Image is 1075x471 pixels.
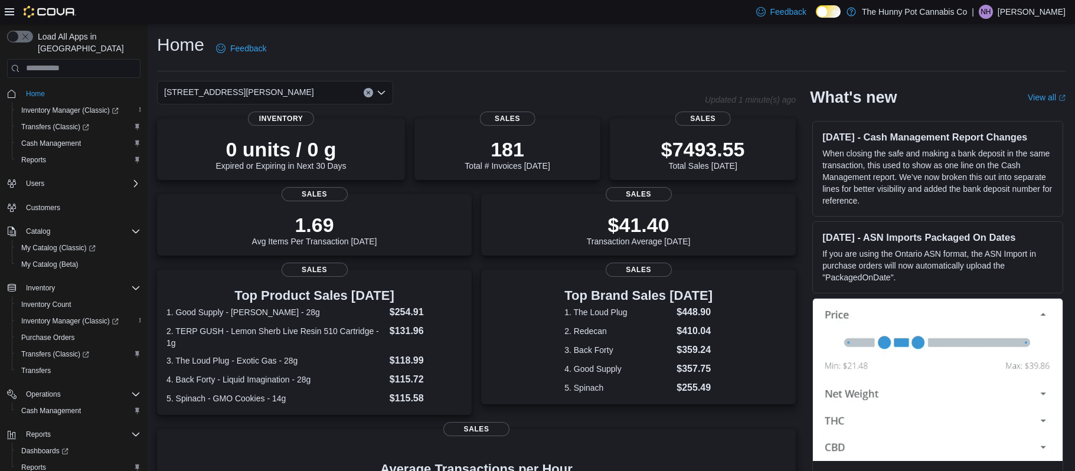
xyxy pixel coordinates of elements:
[17,347,140,361] span: Transfers (Classic)
[465,138,550,171] div: Total # Invoices [DATE]
[12,313,145,329] a: Inventory Manager (Classic)
[21,427,140,441] span: Reports
[17,136,140,151] span: Cash Management
[17,257,83,272] a: My Catalog (Beta)
[164,85,314,99] span: [STREET_ADDRESS][PERSON_NAME]
[17,331,140,345] span: Purchase Orders
[282,263,348,277] span: Sales
[33,31,140,54] span: Load All Apps in [GEOGRAPHIC_DATA]
[21,281,140,295] span: Inventory
[822,148,1053,207] p: When closing the safe and making a bank deposit in the same transaction, this used to show as one...
[1028,93,1066,102] a: View allExternal link
[564,363,672,375] dt: 4. Good Supply
[21,406,81,416] span: Cash Management
[252,213,377,237] p: 1.69
[252,213,377,246] div: Avg Items Per Transaction [DATE]
[21,387,140,401] span: Operations
[21,176,140,191] span: Users
[606,263,672,277] span: Sales
[979,5,993,19] div: Nathan Horner
[21,260,79,269] span: My Catalog (Beta)
[564,325,672,337] dt: 2. Redecan
[2,223,145,240] button: Catalog
[12,296,145,313] button: Inventory Count
[364,88,373,97] button: Clear input
[2,85,145,102] button: Home
[17,364,140,378] span: Transfers
[21,139,81,148] span: Cash Management
[12,240,145,256] a: My Catalog (Classic)
[377,88,386,97] button: Open list of options
[677,343,713,357] dd: $359.24
[390,391,462,405] dd: $115.58
[157,33,204,57] h1: Home
[21,86,140,101] span: Home
[390,305,462,319] dd: $254.91
[21,446,68,456] span: Dashboards
[17,103,140,117] span: Inventory Manager (Classic)
[822,248,1053,283] p: If you are using the Ontario ASN format, the ASN Import in purchase orders will now automatically...
[26,227,50,236] span: Catalog
[17,404,86,418] a: Cash Management
[17,120,140,134] span: Transfers (Classic)
[17,314,140,328] span: Inventory Manager (Classic)
[390,324,462,338] dd: $131.96
[21,155,46,165] span: Reports
[981,5,991,19] span: NH
[230,42,266,54] span: Feedback
[770,6,806,18] span: Feedback
[17,153,140,167] span: Reports
[12,256,145,273] button: My Catalog (Beta)
[21,201,65,215] a: Customers
[17,297,76,312] a: Inventory Count
[21,349,89,359] span: Transfers (Classic)
[810,88,897,107] h2: What's new
[21,87,50,101] a: Home
[2,175,145,192] button: Users
[17,153,51,167] a: Reports
[822,231,1053,243] h3: [DATE] - ASN Imports Packaged On Dates
[564,382,672,394] dt: 5. Spinach
[21,387,66,401] button: Operations
[211,37,271,60] a: Feedback
[282,187,348,201] span: Sales
[166,289,462,303] h3: Top Product Sales [DATE]
[12,152,145,168] button: Reports
[816,5,841,18] input: Dark Mode
[12,329,145,346] button: Purchase Orders
[166,306,385,318] dt: 1. Good Supply - [PERSON_NAME] - 28g
[21,427,55,441] button: Reports
[2,386,145,403] button: Operations
[12,102,145,119] a: Inventory Manager (Classic)
[17,297,140,312] span: Inventory Count
[17,331,80,345] a: Purchase Orders
[587,213,691,246] div: Transaction Average [DATE]
[705,95,796,104] p: Updated 1 minute(s) ago
[21,106,119,115] span: Inventory Manager (Classic)
[1058,94,1066,102] svg: External link
[17,103,123,117] a: Inventory Manager (Classic)
[862,5,967,19] p: The Hunny Pot Cannabis Co
[166,355,385,367] dt: 3. The Loud Plug - Exotic Gas - 28g
[21,316,119,326] span: Inventory Manager (Classic)
[606,187,672,201] span: Sales
[12,135,145,152] button: Cash Management
[2,426,145,443] button: Reports
[661,138,745,161] p: $7493.55
[26,430,51,439] span: Reports
[21,176,49,191] button: Users
[17,136,86,151] a: Cash Management
[661,138,745,171] div: Total Sales [DATE]
[21,224,140,238] span: Catalog
[17,241,100,255] a: My Catalog (Classic)
[17,120,94,134] a: Transfers (Classic)
[587,213,691,237] p: $41.40
[26,283,55,293] span: Inventory
[17,347,94,361] a: Transfers (Classic)
[677,305,713,319] dd: $448.90
[21,224,55,238] button: Catalog
[17,444,140,458] span: Dashboards
[216,138,347,171] div: Expired or Expiring in Next 30 Days
[677,381,713,395] dd: $255.49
